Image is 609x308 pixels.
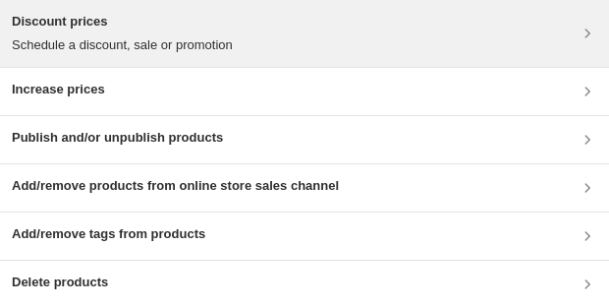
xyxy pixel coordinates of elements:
[12,35,233,55] p: Schedule a discount, sale or promotion
[12,273,108,292] h3: Delete products
[12,80,105,99] h3: Increase prices
[12,176,339,196] h3: Add/remove products from online store sales channel
[12,12,233,31] h3: Discount prices
[12,128,223,148] h3: Publish and/or unpublish products
[12,224,205,244] h3: Add/remove tags from products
